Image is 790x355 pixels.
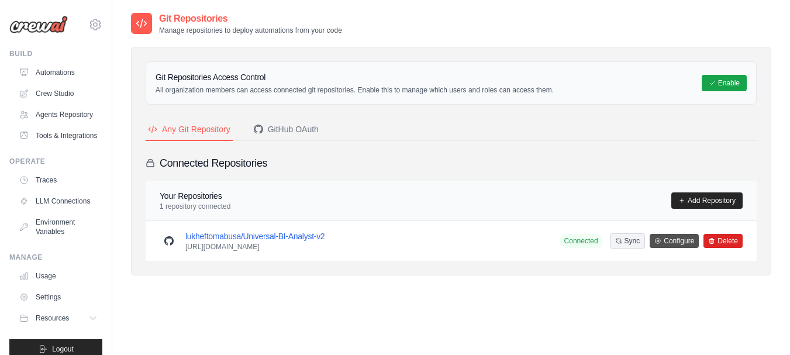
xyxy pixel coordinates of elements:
[160,202,230,211] p: 1 repository connected
[14,126,102,145] a: Tools & Integrations
[146,119,757,141] nav: Tabs
[160,190,230,202] h4: Your Repositories
[9,49,102,58] div: Build
[159,12,342,26] h2: Git Repositories
[160,155,267,171] h3: Connected Repositories
[185,242,325,251] p: [URL][DOMAIN_NAME]
[146,119,233,141] button: Any Git Repository
[251,119,321,141] button: GitHub OAuth
[9,16,68,33] img: Logo
[650,234,699,248] a: Configure
[159,26,342,35] p: Manage repositories to deploy automations from your code
[36,313,69,323] span: Resources
[254,123,319,135] div: GitHub OAuth
[9,253,102,262] div: Manage
[14,171,102,189] a: Traces
[671,192,743,209] a: Add Repository
[560,234,603,248] span: Connected
[185,232,325,241] a: lukheftomabusa/Universal-BI-Analyst-v2
[14,105,102,124] a: Agents Repository
[703,234,743,248] button: Delete
[14,84,102,103] a: Crew Studio
[14,309,102,328] button: Resources
[702,75,747,91] button: Enable
[14,267,102,285] a: Usage
[14,213,102,241] a: Environment Variables
[156,85,554,95] p: All organization members can access connected git repositories. Enable this to manage which users...
[14,192,102,211] a: LLM Connections
[610,233,646,249] button: Sync
[14,288,102,306] a: Settings
[9,157,102,166] div: Operate
[52,344,74,354] span: Logout
[14,63,102,82] a: Automations
[148,123,230,135] div: Any Git Repository
[156,71,554,83] h3: Git Repositories Access Control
